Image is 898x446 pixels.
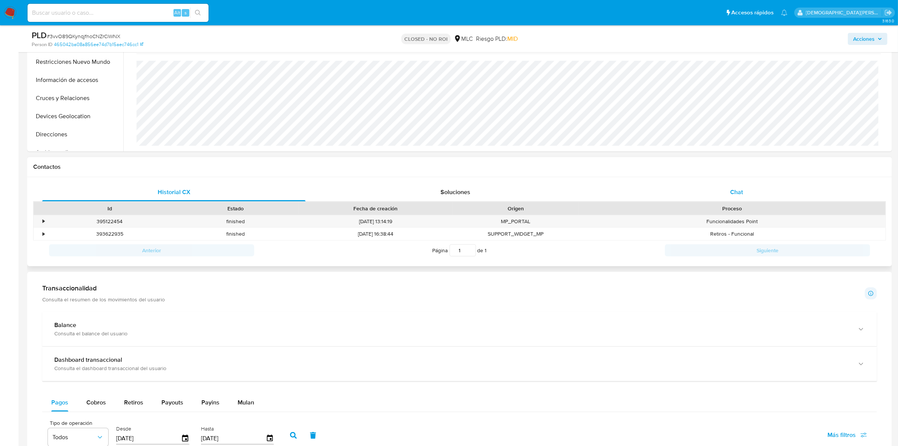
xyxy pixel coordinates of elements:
button: Información de accesos [29,71,123,89]
div: 395122454 [47,215,172,228]
div: Estado [178,205,293,212]
span: Accesos rápidos [731,9,774,17]
p: cristian.porley@mercadolibre.com [806,9,882,16]
button: Acciones [848,33,887,45]
div: • [43,218,45,225]
div: Fecha de creación [304,205,448,212]
span: Soluciones [441,188,470,196]
span: Página de [433,244,487,256]
span: 3.163.0 [882,18,894,24]
div: [DATE] 13:14:19 [298,215,453,228]
span: Chat [730,188,743,196]
div: Id [52,205,167,212]
span: Acciones [853,33,875,45]
div: [DATE] 16:38:44 [298,228,453,240]
span: Historial CX [158,188,190,196]
button: Archivos adjuntos [29,144,123,162]
span: s [184,9,187,16]
span: # 3vvO89QKynqjfnoCNZrCiWNX [47,32,120,40]
span: MID [507,34,518,43]
button: Direcciones [29,125,123,144]
a: Notificaciones [781,9,787,16]
input: Buscar usuario o caso... [28,8,209,18]
a: 465042ba08a856ee74d7b15aec746cc1 [54,41,143,48]
span: 1 [485,247,487,254]
div: Funcionalidades Point [579,215,886,228]
button: Restricciones Nuevo Mundo [29,53,123,71]
button: search-icon [190,8,206,18]
div: Origen [458,205,573,212]
div: finished [172,228,298,240]
div: • [43,230,45,238]
div: MLC [454,35,473,43]
div: MP_PORTAL [453,215,579,228]
div: Retiros - Funcional [579,228,886,240]
button: Devices Geolocation [29,107,123,125]
div: Proceso [584,205,880,212]
button: Siguiente [665,244,870,256]
span: Riesgo PLD: [476,35,518,43]
b: Person ID [32,41,52,48]
a: Salir [884,9,892,17]
div: 393622935 [47,228,172,240]
div: SUPPORT_WIDGET_MP [453,228,579,240]
h1: Contactos [33,163,886,171]
div: finished [172,215,298,228]
p: CLOSED - NO ROI [401,34,451,44]
button: Cruces y Relaciones [29,89,123,107]
span: Alt [174,9,180,16]
b: PLD [32,29,47,41]
button: Anterior [49,244,254,256]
